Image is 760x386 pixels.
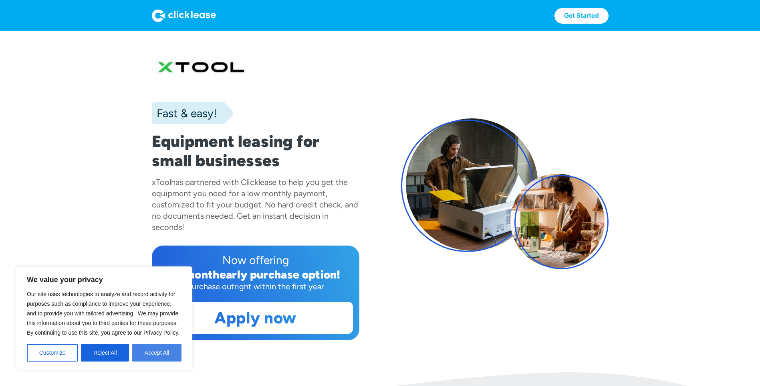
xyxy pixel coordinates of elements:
[16,266,192,370] div: We value your privacy
[27,291,179,336] span: Our site uses technologies to analyze and record activity for purposes such as compliance to impr...
[170,268,220,281] div: 12 month
[158,281,353,292] div: Purchase outright within the first year
[152,177,171,187] div: xTool
[554,8,609,24] a: Get Started
[152,177,358,232] div: has partnered with Clicklease to help you get the equipment you need for a low monthly payment, c...
[27,344,78,362] button: Customize
[81,344,129,362] button: Reject All
[132,344,181,362] button: Accept All
[220,268,341,281] div: early purchase option!
[152,132,359,170] h1: Equipment leasing for small businesses
[152,9,216,22] img: Logo
[27,275,181,284] p: We value your privacy
[158,252,353,268] div: Now offering
[152,105,217,121] div: Fast & easy!
[159,302,353,333] a: Apply now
